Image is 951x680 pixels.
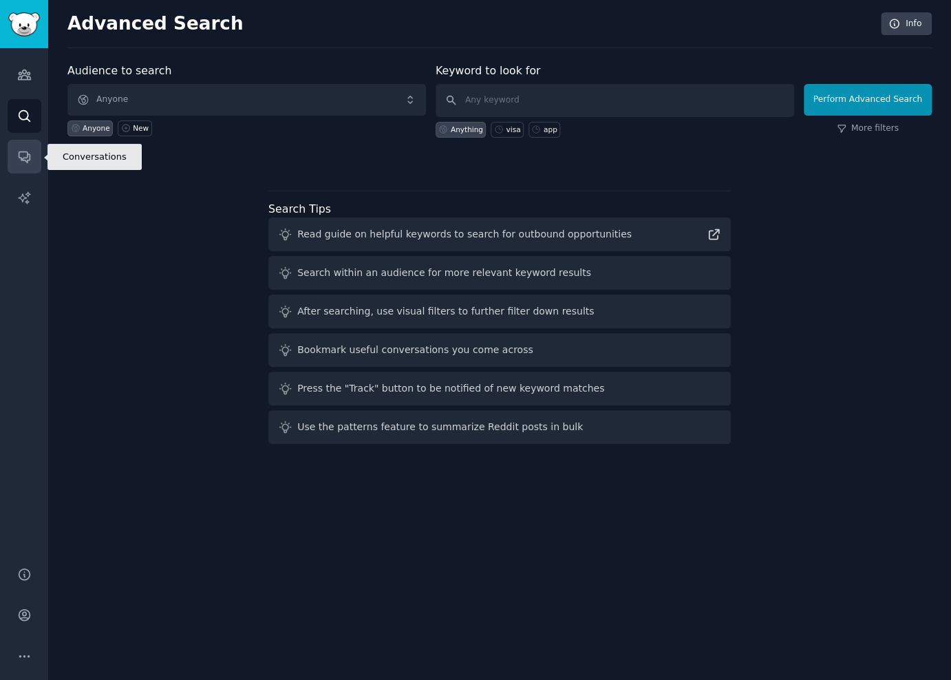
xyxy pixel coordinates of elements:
[297,266,591,280] div: Search within an audience for more relevant keyword results
[83,123,110,133] div: Anyone
[297,420,583,434] div: Use the patterns feature to summarize Reddit posts in bulk
[67,13,873,35] h2: Advanced Search
[881,12,932,36] a: Info
[436,84,794,117] input: Any keyword
[297,304,594,319] div: After searching, use visual filters to further filter down results
[268,202,331,215] label: Search Tips
[804,84,932,116] button: Perform Advanced Search
[436,64,541,77] label: Keyword to look for
[506,125,520,134] div: visa
[8,12,40,36] img: GummySearch logo
[118,120,151,136] a: New
[544,125,557,134] div: app
[297,227,632,242] div: Read guide on helpful keywords to search for outbound opportunities
[297,381,604,396] div: Press the "Track" button to be notified of new keyword matches
[297,343,533,357] div: Bookmark useful conversations you come across
[67,84,426,116] button: Anyone
[451,125,483,134] div: Anything
[67,64,171,77] label: Audience to search
[133,123,149,133] div: New
[837,123,899,135] a: More filters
